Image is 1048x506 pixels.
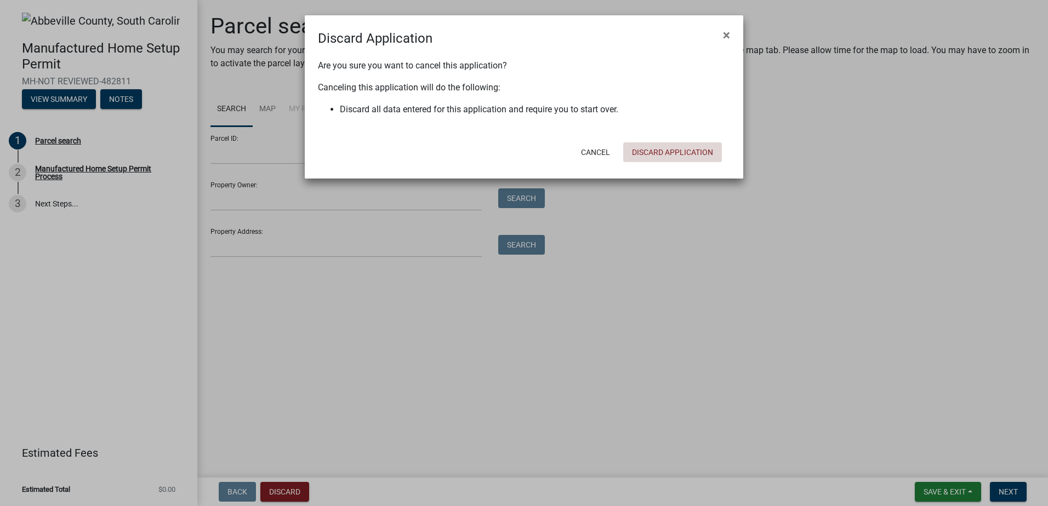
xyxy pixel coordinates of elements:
[318,81,730,94] p: Canceling this application will do the following:
[318,28,432,48] h4: Discard Application
[714,20,739,50] button: Close
[340,103,730,116] li: Discard all data entered for this application and require you to start over.
[623,142,722,162] button: Discard Application
[572,142,619,162] button: Cancel
[318,59,730,72] p: Are you sure you want to cancel this application?
[723,27,730,43] span: ×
